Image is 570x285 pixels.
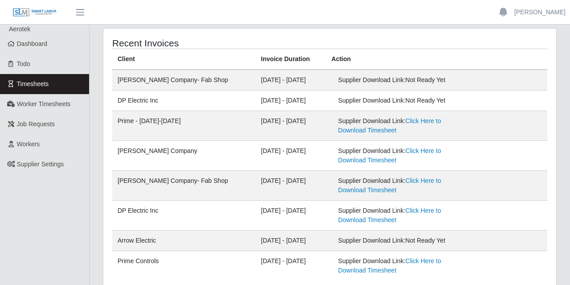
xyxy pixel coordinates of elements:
[256,231,326,251] td: [DATE] - [DATE]
[338,96,465,105] div: Supplier Download Link:
[17,80,49,87] span: Timesheets
[256,171,326,201] td: [DATE] - [DATE]
[405,76,445,83] span: Not Ready Yet
[112,171,256,201] td: [PERSON_NAME] Company- Fab Shop
[256,70,326,91] td: [DATE] - [DATE]
[256,141,326,171] td: [DATE] - [DATE]
[338,116,465,135] div: Supplier Download Link:
[17,100,70,107] span: Worker Timesheets
[17,120,55,128] span: Job Requests
[112,201,256,231] td: DP Electric Inc
[338,256,465,275] div: Supplier Download Link:
[9,25,30,33] span: Aerotek
[256,91,326,111] td: [DATE] - [DATE]
[17,161,64,168] span: Supplier Settings
[12,8,57,17] img: SLM Logo
[17,60,30,67] span: Todo
[256,111,326,141] td: [DATE] - [DATE]
[112,70,256,91] td: [PERSON_NAME] Company- Fab Shop
[112,91,256,111] td: DP Electric Inc
[17,140,40,148] span: Workers
[112,37,286,49] h4: Recent Invoices
[112,141,256,171] td: [PERSON_NAME] Company
[338,176,465,195] div: Supplier Download Link:
[256,49,326,70] th: Invoice Duration
[326,49,547,70] th: Action
[256,251,326,281] td: [DATE] - [DATE]
[112,111,256,141] td: Prime - [DATE]-[DATE]
[338,146,465,165] div: Supplier Download Link:
[338,236,465,245] div: Supplier Download Link:
[338,75,465,85] div: Supplier Download Link:
[338,206,465,225] div: Supplier Download Link:
[112,251,256,281] td: Prime Controls
[112,49,256,70] th: Client
[405,97,445,104] span: Not Ready Yet
[405,237,445,244] span: Not Ready Yet
[514,8,566,17] a: [PERSON_NAME]
[112,231,256,251] td: Arrow Electric
[17,40,48,47] span: Dashboard
[256,201,326,231] td: [DATE] - [DATE]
